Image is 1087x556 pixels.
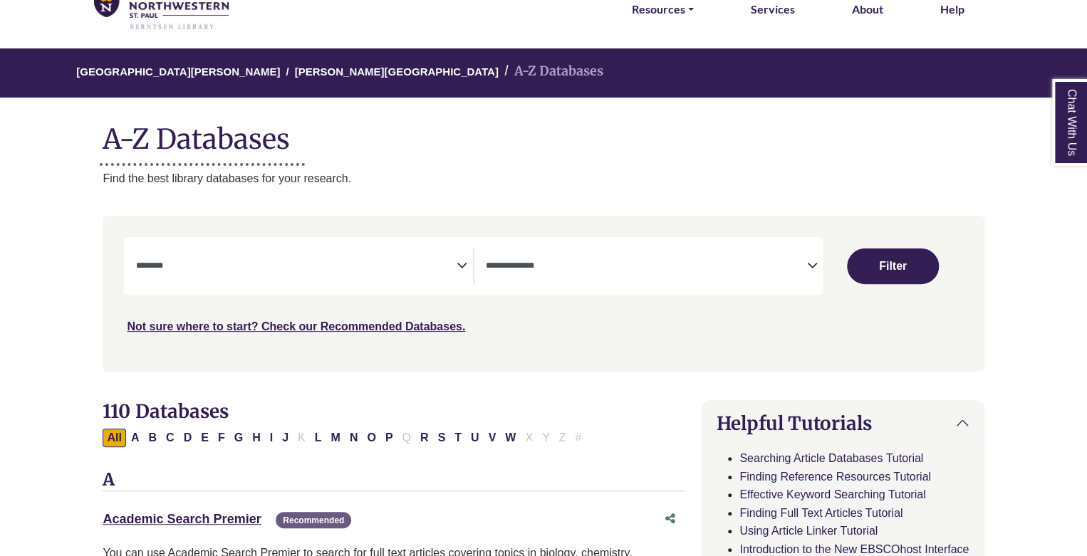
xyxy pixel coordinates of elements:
button: Filter Results H [248,429,265,447]
button: Filter Results T [450,429,466,447]
button: Filter Results F [214,429,229,447]
a: Searching Article Databases Tutorial [739,452,923,464]
button: Filter Results E [197,429,213,447]
textarea: Search [486,261,806,273]
button: Filter Results A [127,429,144,447]
button: Filter Results B [144,429,161,447]
button: Filter Results V [484,429,500,447]
button: Helpful Tutorials [702,401,983,446]
h1: A-Z Databases [103,112,984,155]
a: [GEOGRAPHIC_DATA][PERSON_NAME] [76,63,280,78]
a: Finding Reference Resources Tutorial [739,471,931,483]
p: Find the best library databases for your research. [103,169,984,188]
button: Filter Results R [416,429,433,447]
nav: breadcrumb [103,48,984,98]
a: [PERSON_NAME][GEOGRAPHIC_DATA] [295,63,499,78]
button: Share this database [656,505,685,533]
button: All [103,429,125,447]
li: A-Z Databases [499,61,603,82]
button: Filter Results J [278,429,293,447]
h3: A [103,470,685,491]
textarea: Search [135,261,456,273]
button: Filter Results S [433,429,449,447]
button: Filter Results N [345,429,363,447]
button: Filter Results I [266,429,277,447]
button: Filter Results O [363,429,380,447]
button: Filter Results D [180,429,197,447]
a: Academic Search Premier [103,512,261,526]
a: Using Article Linker Tutorial [739,525,878,537]
a: Finding Full Text Articles Tutorial [739,507,903,519]
button: Filter Results U [467,429,484,447]
button: Submit for Search Results [847,248,939,284]
span: Recommended [276,512,351,528]
button: Filter Results L [311,429,326,447]
a: Effective Keyword Searching Tutorial [739,488,925,500]
button: Filter Results W [501,429,520,447]
div: Alpha-list to filter by first letter of database name [103,431,587,443]
button: Filter Results M [326,429,344,447]
button: Filter Results C [162,429,179,447]
button: Filter Results G [230,429,247,447]
button: Filter Results P [381,429,397,447]
span: 110 Databases [103,399,228,423]
a: Not sure where to start? Check our Recommended Databases. [127,320,465,332]
nav: Search filters [103,216,984,371]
